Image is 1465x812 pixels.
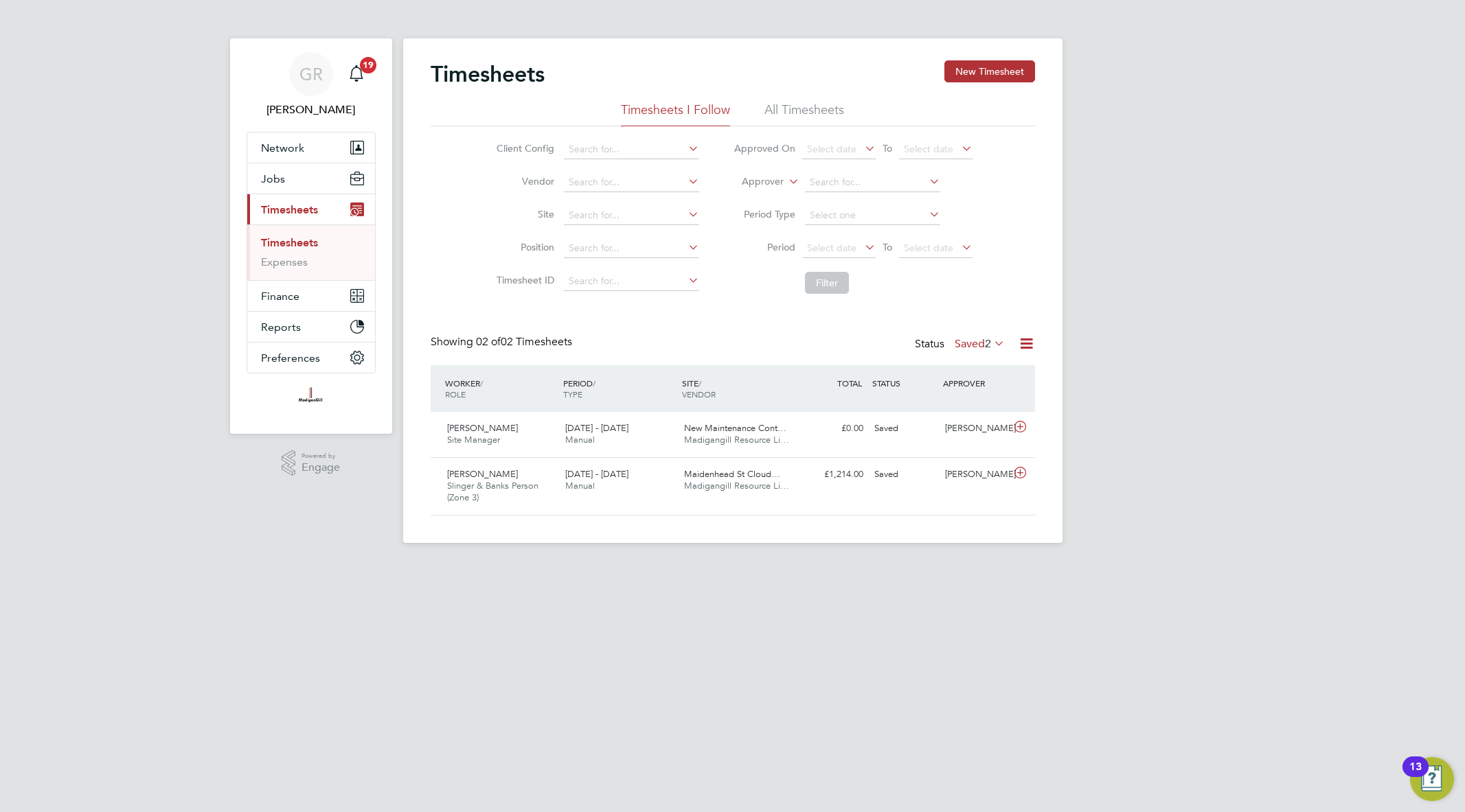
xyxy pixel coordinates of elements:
span: Timesheets [261,203,318,216]
input: Search for... [564,272,699,291]
span: / [480,378,483,388]
span: Maidenhead St Cloud… [684,468,780,480]
span: TYPE [563,388,582,399]
div: Showing [431,335,575,349]
h2: Timesheets [431,60,545,88]
button: Finance [247,281,375,311]
div: WORKER [442,371,560,406]
a: Go to home page [247,387,376,409]
button: New Timesheet [944,60,1035,82]
div: PERIOD [560,371,679,406]
span: Manual [565,434,595,445]
input: Search for... [805,173,940,192]
a: Powered byEngage [282,450,340,476]
div: STATUS [869,371,940,395]
label: Timesheet ID [492,274,554,286]
a: 19 [343,52,370,96]
span: 02 of [476,335,501,349]
a: Timesheets [261,236,318,249]
label: Approver [722,175,784,189]
input: Search for... [564,140,699,159]
span: Engage [302,462,340,474]
label: Approved On [734,142,795,154]
input: Search for... [564,206,699,225]
div: Status [915,335,1008,354]
span: Slinger & Banks Person (Zone 3) [447,480,538,503]
span: Site Manager [447,434,500,445]
button: Network [247,132,375,163]
button: Filter [805,272,849,294]
span: 2 [985,337,991,351]
label: Site [492,208,554,220]
span: GR [299,65,323,83]
span: New Maintenance Cont… [684,422,786,434]
span: TOTAL [837,378,862,388]
span: Jobs [261,172,285,185]
span: Select date [904,143,953,155]
span: Reports [261,321,301,334]
span: Select date [807,143,856,155]
span: Preferences [261,351,320,364]
button: Timesheets [247,194,375,224]
span: [PERSON_NAME] [447,468,518,480]
button: Reports [247,312,375,342]
span: 19 [360,57,376,73]
input: Select one [805,206,940,225]
label: Client Config [492,142,554,154]
span: Manual [565,480,595,491]
span: [DATE] - [DATE] [565,422,628,434]
label: Period [734,241,795,253]
span: / [699,378,701,388]
li: All Timesheets [764,102,844,126]
img: madigangill-logo-retina.png [295,387,326,409]
div: SITE [679,371,797,406]
button: Open Resource Center, 13 new notifications [1410,757,1454,801]
div: 13 [1409,767,1422,785]
span: VENDOR [682,388,716,399]
div: Saved [869,463,940,486]
span: Madigangill Resource Li… [684,434,789,445]
span: Network [261,141,304,154]
span: [PERSON_NAME] [447,422,518,434]
button: Preferences [247,343,375,373]
nav: Main navigation [230,38,392,434]
span: [DATE] - [DATE] [565,468,628,480]
label: Saved [955,337,1005,351]
span: Select date [807,242,856,254]
div: Saved [869,417,940,440]
span: / [593,378,595,388]
div: APPROVER [940,371,1011,395]
span: Select date [904,242,953,254]
span: Madigangill Resource Li… [684,480,789,491]
span: To [878,238,896,256]
label: Vendor [492,175,554,187]
div: £0.00 [797,417,869,440]
a: Expenses [261,255,308,268]
span: To [878,139,896,157]
span: Goncalo Rodrigues [247,102,376,118]
div: £1,214.00 [797,463,869,486]
span: Finance [261,290,299,303]
label: Period Type [734,208,795,220]
label: Position [492,241,554,253]
button: Jobs [247,163,375,194]
input: Search for... [564,173,699,192]
span: 02 Timesheets [476,335,572,349]
div: [PERSON_NAME] [940,463,1011,486]
span: Powered by [302,450,340,462]
div: [PERSON_NAME] [940,417,1011,440]
li: Timesheets I Follow [621,102,730,126]
div: Timesheets [247,224,375,280]
span: ROLE [445,388,466,399]
input: Search for... [564,239,699,258]
a: GR[PERSON_NAME] [247,52,376,118]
